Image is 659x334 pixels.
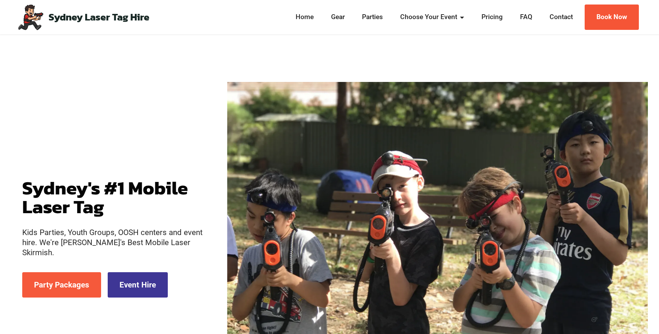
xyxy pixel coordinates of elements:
[17,3,44,31] img: Mobile Laser Tag Parties Sydney
[398,12,467,22] a: Choose Your Event
[22,272,101,298] a: Party Packages
[108,272,168,298] a: Event Hire
[360,12,385,22] a: Parties
[22,174,188,220] strong: Sydney's #1 Mobile Laser Tag
[22,227,205,258] p: Kids Parties, Youth Groups, OOSH centers and event hire. We're [PERSON_NAME]'s Best Mobile Laser ...
[294,12,316,22] a: Home
[585,5,639,30] a: Book Now
[518,12,534,22] a: FAQ
[479,12,505,22] a: Pricing
[329,12,347,22] a: Gear
[49,12,149,22] a: Sydney Laser Tag Hire
[547,12,575,22] a: Contact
